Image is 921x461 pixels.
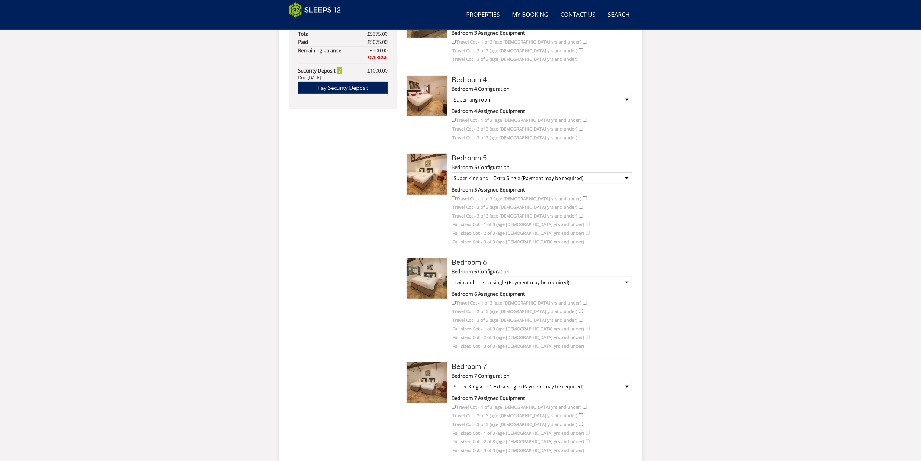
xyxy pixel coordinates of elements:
[456,300,581,306] label: Travel Cot - 1 of 3 (age [DEMOGRAPHIC_DATA] yrs and under)
[367,38,388,46] span: £
[452,430,584,437] label: Full sized Cot - 1 of 3 (age [DEMOGRAPHIC_DATA] yrs and under)
[452,164,632,171] label: Bedroom 5 Configuration
[452,290,632,298] label: Bedroom 6 Assigned Equipment
[452,268,632,275] label: Bedroom 6 Configuration
[456,404,581,411] label: Travel Cot - 1 of 3 (age [DEMOGRAPHIC_DATA] yrs and under)
[452,154,632,162] h3: Bedroom 5
[452,134,577,141] label: Travel Cot - 3 of 3 (age [DEMOGRAPHIC_DATA] yrs and under)
[452,421,577,428] label: Travel Cot - 3 of 3 (age [DEMOGRAPHIC_DATA] yrs and under)
[407,76,447,116] img: Room Image
[558,8,598,22] a: Contact Us
[452,412,577,419] label: Travel Cot - 2 of 3 (age [DEMOGRAPHIC_DATA] yrs and under)
[452,239,584,245] label: Full sized Cot - 3 of 3 (age [DEMOGRAPHIC_DATA] yrs and under)
[452,258,632,266] h3: Bedroom 6
[464,8,503,22] a: Properties
[452,221,584,228] label: Full sized Cot - 1 of 3 (age [DEMOGRAPHIC_DATA] yrs and under)
[367,67,388,74] span: £
[452,108,632,115] label: Bedroom 4 Assigned Equipment
[286,21,349,26] iframe: Customer reviews powered by Trustpilot
[452,47,577,54] label: Travel Cot - 2 of 3 (age [DEMOGRAPHIC_DATA] yrs and under)
[452,85,632,92] label: Bedroom 4 Configuration
[456,117,581,124] label: Travel Cot - 1 of 3 (age [DEMOGRAPHIC_DATA] yrs and under)
[452,213,577,219] label: Travel Cot - 3 of 3 (age [DEMOGRAPHIC_DATA] yrs and under)
[452,447,584,454] label: Full sized Cot - 3 of 3 (age [DEMOGRAPHIC_DATA] yrs and under)
[606,8,632,22] a: Search
[452,308,577,315] label: Travel Cot - 2 of 3 (age [DEMOGRAPHIC_DATA] yrs and under)
[367,30,388,37] span: £
[407,154,447,194] img: Room Image
[510,8,551,22] a: My Booking
[452,372,632,379] label: Bedroom 7 Configuration
[456,39,581,45] label: Travel Cot - 1 of 3 (age [DEMOGRAPHIC_DATA] yrs and under)
[370,67,388,74] span: 1000.00
[370,31,388,37] span: 5375.00
[298,38,367,46] strong: Paid
[452,56,577,63] label: Travel Cot - 3 of 3 (age [DEMOGRAPHIC_DATA] yrs and under)
[452,186,632,193] label: Bedroom 5 Assigned Equipment
[452,29,632,37] label: Bedroom 3 Assigned Equipment
[452,438,584,445] label: Full sized Cot - 2 of 3 (age [DEMOGRAPHIC_DATA] yrs and under)
[298,47,370,54] strong: Remaining balance
[452,334,584,341] label: Full sized Cot - 2 of 3 (age [DEMOGRAPHIC_DATA] yrs and under)
[298,74,388,81] div: Due [DATE]
[289,2,341,18] img: Sleeps 12
[452,230,584,237] label: Full sized Cot - 2 of 3 (age [DEMOGRAPHIC_DATA] yrs and under)
[456,195,581,202] label: Travel Cot - 1 of 3 (age [DEMOGRAPHIC_DATA] yrs and under)
[452,76,632,83] h3: Bedroom 4
[452,362,632,370] h3: Bedroom 7
[373,47,388,54] span: 300.00
[452,395,632,402] label: Bedroom 7 Assigned Equipment
[452,317,577,324] label: Travel Cot - 3 of 3 (age [DEMOGRAPHIC_DATA] yrs and under)
[298,67,342,74] strong: Security Deposit
[452,126,577,132] label: Travel Cot - 2 of 3 (age [DEMOGRAPHIC_DATA] yrs and under)
[452,326,584,332] label: Full sized Cot - 1 of 3 (age [DEMOGRAPHIC_DATA] yrs and under)
[370,39,388,45] span: 5075.00
[298,82,388,93] a: Pay Security Deposit
[407,258,447,298] img: Room Image
[298,54,388,61] div: OVERDUE
[452,343,584,350] label: Full sized Cot - 3 of 3 (age [DEMOGRAPHIC_DATA] yrs and under)
[407,362,447,403] img: Room Image
[298,30,367,37] strong: Total
[370,47,388,54] span: £
[452,204,577,211] label: Travel Cot - 2 of 3 (age [DEMOGRAPHIC_DATA] yrs and under)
